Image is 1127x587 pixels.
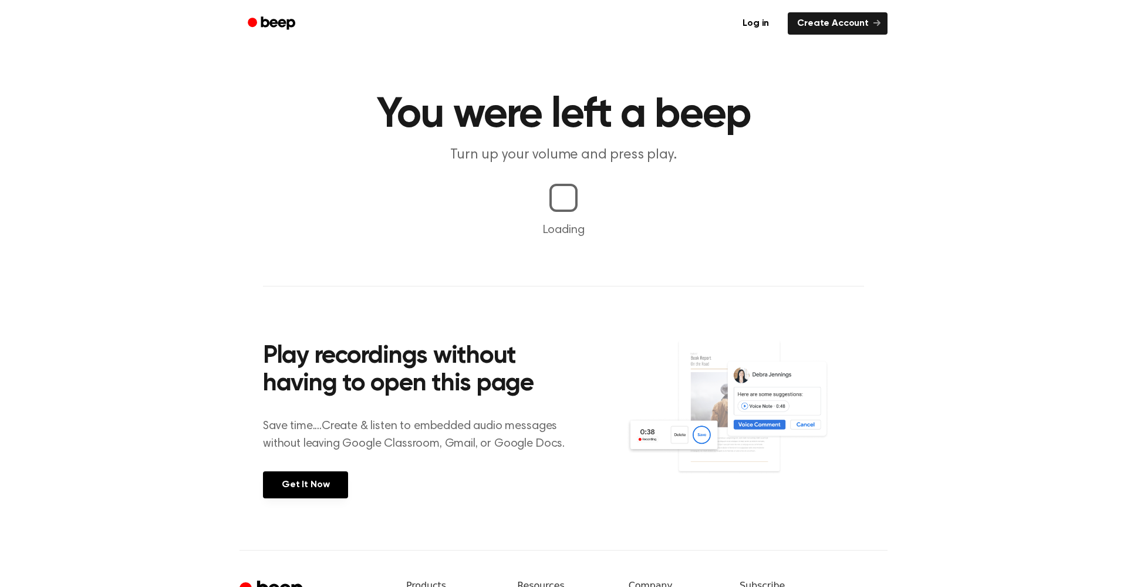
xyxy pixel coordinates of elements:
p: Turn up your volume and press play. [338,146,789,165]
h2: Play recordings without having to open this page [263,343,579,399]
a: Create Account [788,12,888,35]
img: Voice Comments on Docs and Recording Widget [626,339,864,497]
p: Loading [14,221,1113,239]
a: Beep [239,12,306,35]
a: Log in [731,10,781,37]
p: Save time....Create & listen to embedded audio messages without leaving Google Classroom, Gmail, ... [263,417,579,453]
a: Get It Now [263,471,348,498]
h1: You were left a beep [263,94,864,136]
